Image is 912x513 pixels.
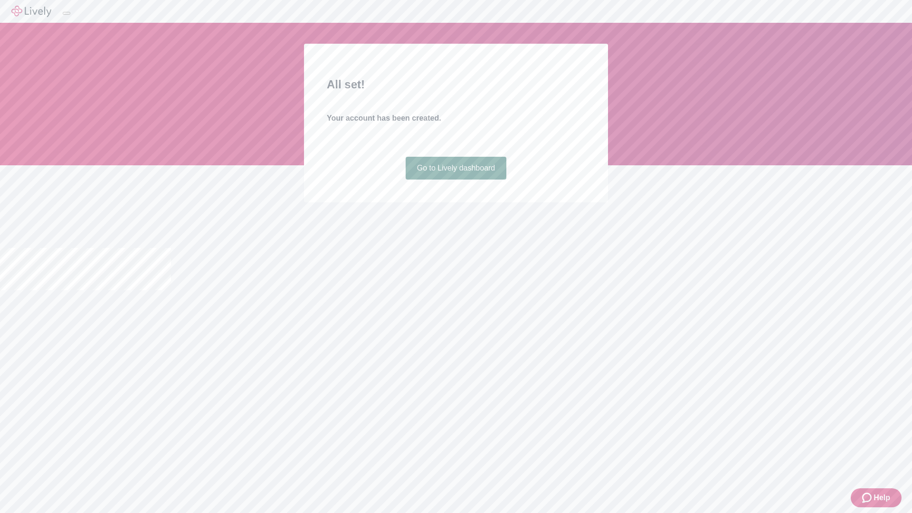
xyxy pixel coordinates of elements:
[874,492,890,503] span: Help
[851,488,902,507] button: Zendesk support iconHelp
[862,492,874,503] svg: Zendesk support icon
[327,113,585,124] h4: Your account has been created.
[327,76,585,93] h2: All set!
[11,6,51,17] img: Lively
[63,12,70,15] button: Log out
[406,157,507,180] a: Go to Lively dashboard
